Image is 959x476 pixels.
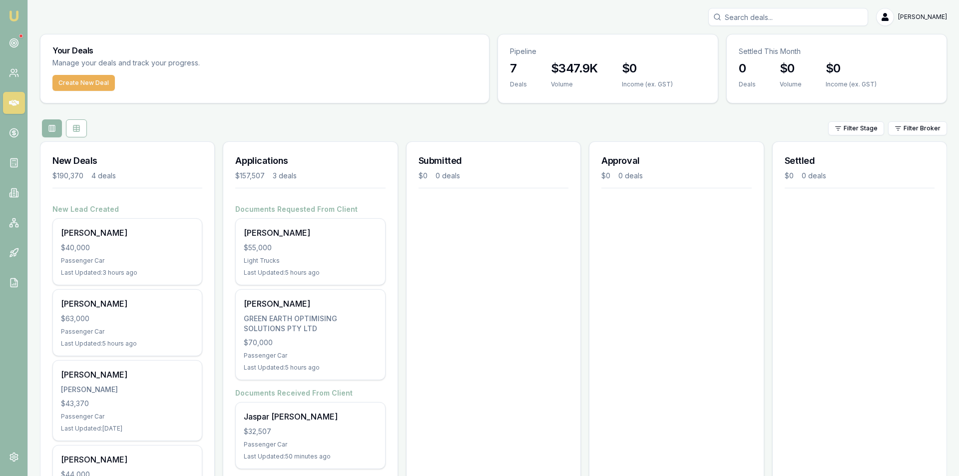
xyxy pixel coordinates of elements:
[91,171,116,181] div: 4 deals
[785,171,794,181] div: $0
[622,80,673,88] div: Income (ex. GST)
[61,269,194,277] div: Last Updated: 3 hours ago
[436,171,460,181] div: 0 deals
[780,60,802,76] h3: $0
[61,425,194,433] div: Last Updated: [DATE]
[61,340,194,348] div: Last Updated: 5 hours ago
[601,171,610,181] div: $0
[708,8,868,26] input: Search deals
[52,57,308,69] p: Manage your deals and track your progress.
[510,80,527,88] div: Deals
[61,227,194,239] div: [PERSON_NAME]
[780,80,802,88] div: Volume
[739,80,756,88] div: Deals
[244,441,377,449] div: Passenger Car
[244,411,377,423] div: Jaspar [PERSON_NAME]
[273,171,297,181] div: 3 deals
[244,269,377,277] div: Last Updated: 5 hours ago
[61,413,194,421] div: Passenger Car
[52,75,115,91] button: Create New Deal
[52,171,83,181] div: $190,370
[844,124,878,132] span: Filter Stage
[802,171,826,181] div: 0 deals
[52,154,202,168] h3: New Deals
[244,427,377,437] div: $32,507
[244,364,377,372] div: Last Updated: 5 hours ago
[826,80,877,88] div: Income (ex. GST)
[739,60,756,76] h3: 0
[244,314,377,334] div: GREEN EARTH OPTIMISING SOLUTIONS PTY LTD
[739,46,935,56] p: Settled This Month
[61,328,194,336] div: Passenger Car
[61,454,194,466] div: [PERSON_NAME]
[8,10,20,22] img: emu-icon-u.png
[904,124,941,132] span: Filter Broker
[244,338,377,348] div: $70,000
[61,243,194,253] div: $40,000
[235,388,385,398] h4: Documents Received From Client
[244,298,377,310] div: [PERSON_NAME]
[618,171,643,181] div: 0 deals
[61,369,194,381] div: [PERSON_NAME]
[235,154,385,168] h3: Applications
[601,154,751,168] h3: Approval
[61,399,194,409] div: $43,370
[244,453,377,461] div: Last Updated: 50 minutes ago
[510,60,527,76] h3: 7
[551,80,598,88] div: Volume
[244,243,377,253] div: $55,000
[52,204,202,214] h4: New Lead Created
[61,298,194,310] div: [PERSON_NAME]
[510,46,706,56] p: Pipeline
[551,60,598,76] h3: $347.9K
[888,121,947,135] button: Filter Broker
[61,257,194,265] div: Passenger Car
[61,385,194,395] div: [PERSON_NAME]
[235,204,385,214] h4: Documents Requested From Client
[785,154,935,168] h3: Settled
[828,121,884,135] button: Filter Stage
[61,314,194,324] div: $63,000
[244,352,377,360] div: Passenger Car
[52,46,477,54] h3: Your Deals
[419,154,568,168] h3: Submitted
[622,60,673,76] h3: $0
[826,60,877,76] h3: $0
[898,13,947,21] span: [PERSON_NAME]
[244,227,377,239] div: [PERSON_NAME]
[235,171,265,181] div: $157,507
[419,171,428,181] div: $0
[244,257,377,265] div: Light Trucks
